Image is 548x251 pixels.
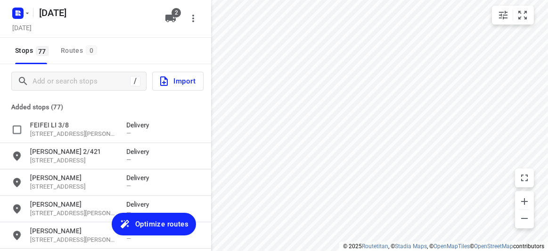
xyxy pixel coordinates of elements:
[8,22,35,33] h5: Project date
[30,235,117,244] p: 12 Oxley Close, 3150, Glen Waverley, AU
[152,72,204,91] button: Import
[30,209,117,218] p: 37 Boyd Street, 3130, Blackburn South, AU
[30,120,117,130] p: FEIFEI LI 3/8
[135,218,188,230] span: Optimize routes
[126,147,155,156] p: Delivery
[126,156,131,163] span: —
[147,72,204,91] a: Import
[126,173,155,183] p: Delivery
[33,74,130,89] input: Add or search stops
[36,46,49,56] span: 77
[112,213,196,235] button: Optimize routes
[513,6,532,25] button: Fit zoom
[161,9,180,28] button: 2
[30,183,117,192] p: 2 Mile End Road, 3163, Carnegie, AU
[433,243,470,250] a: OpenMapTiles
[11,101,200,113] p: Added stops (77)
[30,130,117,139] p: [STREET_ADDRESS][PERSON_NAME][PERSON_NAME][PERSON_NAME]
[30,147,117,156] p: [PERSON_NAME] 2/421
[343,243,544,250] li: © 2025 , © , © © contributors
[126,183,131,190] span: —
[130,76,140,86] div: /
[35,5,157,20] h5: [DATE]
[126,235,131,243] span: —
[362,243,388,250] a: Routetitan
[126,120,155,130] p: Delivery
[126,130,131,137] span: —
[395,243,427,250] a: Stadia Maps
[30,156,117,165] p: 421 Middleborough Road, 3128, Box Hill, AU
[126,200,155,209] p: Delivery
[15,45,51,57] span: Stops
[86,45,97,55] span: 0
[8,120,26,139] span: Select
[30,226,117,235] p: [PERSON_NAME]
[126,209,131,216] span: —
[492,6,534,25] div: small contained button group
[158,75,196,87] span: Import
[172,8,181,17] span: 2
[30,173,117,183] p: [PERSON_NAME]
[30,200,117,209] p: [PERSON_NAME]
[61,45,100,57] div: Routes
[494,6,513,25] button: Map settings
[474,243,513,250] a: OpenStreetMap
